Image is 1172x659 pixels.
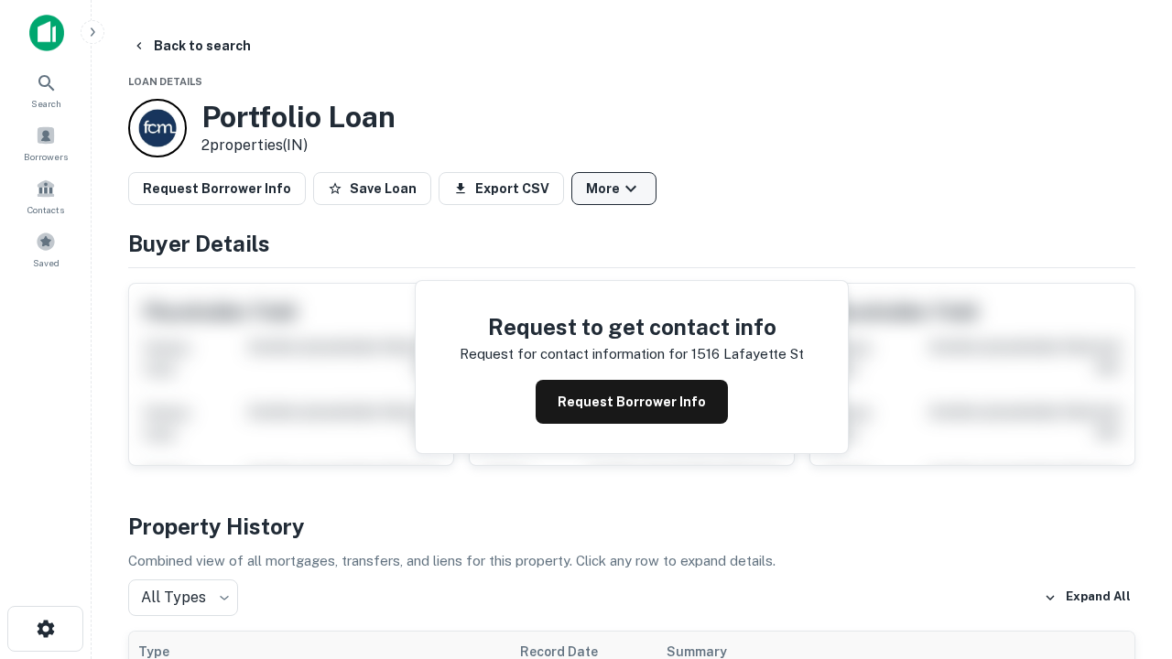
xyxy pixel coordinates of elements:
button: Expand All [1039,584,1135,611]
p: 2 properties (IN) [201,135,396,157]
img: capitalize-icon.png [29,15,64,51]
p: Combined view of all mortgages, transfers, and liens for this property. Click any row to expand d... [128,550,1135,572]
a: Search [5,65,86,114]
span: Search [31,96,61,111]
h4: Property History [128,510,1135,543]
p: Request for contact information for [460,343,688,365]
h3: Portfolio Loan [201,100,396,135]
h4: Request to get contact info [460,310,804,343]
div: All Types [128,579,238,616]
span: Loan Details [128,76,202,87]
a: Contacts [5,171,86,221]
a: Borrowers [5,118,86,167]
button: Request Borrower Info [128,172,306,205]
button: More [571,172,657,205]
span: Saved [33,255,60,270]
button: Request Borrower Info [536,380,728,424]
span: Contacts [27,202,64,217]
button: Save Loan [313,172,431,205]
button: Back to search [125,29,258,62]
p: 1516 lafayette st [691,343,804,365]
button: Export CSV [439,172,564,205]
a: Saved [5,224,86,274]
h4: Buyer Details [128,227,1135,260]
span: Borrowers [24,149,68,164]
iframe: Chat Widget [1080,454,1172,542]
